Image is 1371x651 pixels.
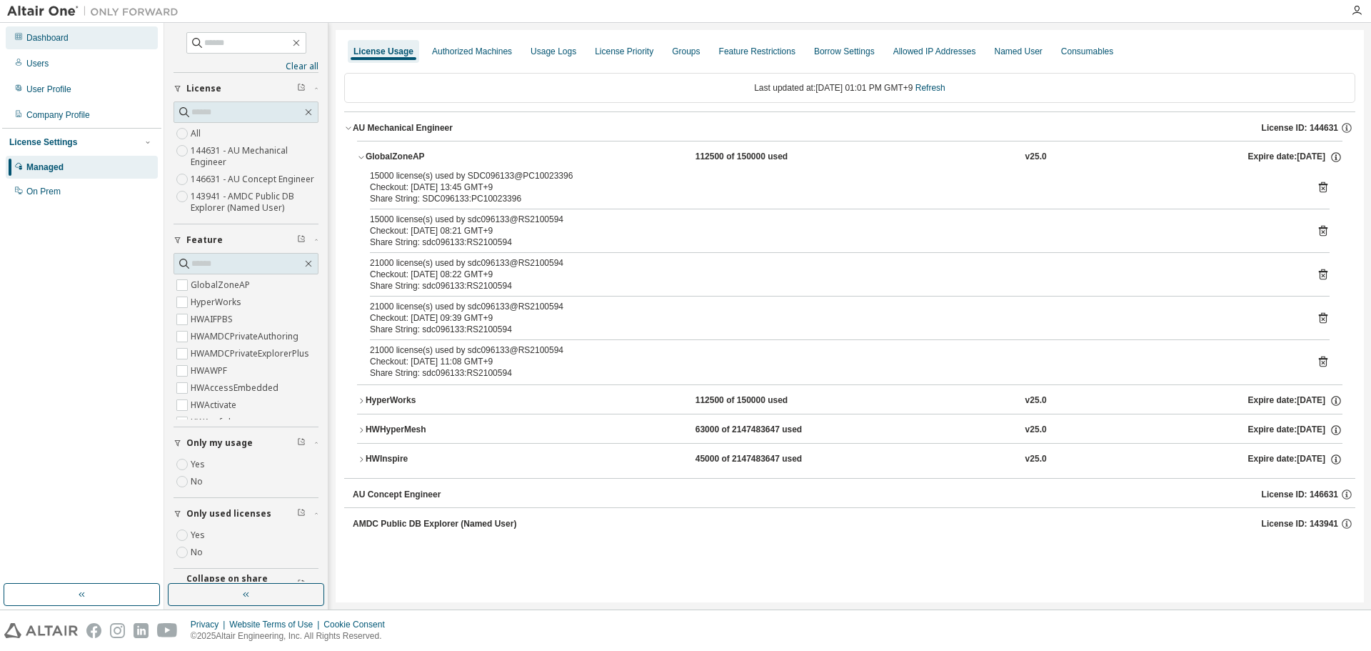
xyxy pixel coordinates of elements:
button: GlobalZoneAP112500 of 150000 usedv25.0Expire date:[DATE] [357,141,1342,173]
label: HWAMDCPrivateExplorerPlus [191,345,312,362]
div: Expire date: [DATE] [1248,151,1342,164]
div: Consumables [1061,46,1113,57]
span: Feature [186,234,223,246]
div: v25.0 [1025,453,1047,466]
div: HyperWorks [366,394,494,407]
span: Clear filter [297,234,306,246]
div: 15000 license(s) used by sdc096133@RS2100594 [370,214,1295,225]
label: GlobalZoneAP [191,277,253,294]
div: Share String: sdc096133:RS2100594 [370,324,1295,335]
label: HWAcufwh [191,414,236,431]
label: Yes [191,527,208,544]
span: Collapse on share string [186,573,297,596]
div: Share String: sdc096133:RS2100594 [370,280,1295,292]
button: License [174,73,318,104]
div: 112500 of 150000 used [695,151,824,164]
div: Expire date: [DATE] [1248,424,1342,437]
div: Allowed IP Addresses [893,46,976,57]
div: Dashboard [26,32,69,44]
div: Authorized Machines [432,46,512,57]
span: Clear filter [297,437,306,449]
div: License Usage [353,46,413,57]
button: HWInspire45000 of 2147483647 usedv25.0Expire date:[DATE] [357,444,1342,475]
div: User Profile [26,84,71,95]
div: HWHyperMesh [366,424,494,437]
div: Users [26,58,49,69]
div: Named User [994,46,1042,57]
label: HWAIFPBS [191,311,236,328]
div: License Settings [9,136,77,148]
div: v25.0 [1025,151,1047,164]
label: No [191,473,206,490]
a: Clear all [174,61,318,72]
label: 144631 - AU Mechanical Engineer [191,142,318,171]
div: Share String: sdc096133:RS2100594 [370,237,1295,248]
label: HWAWPF [191,362,230,379]
label: 143941 - AMDC Public DB Explorer (Named User) [191,188,318,217]
div: Cookie Consent [323,619,393,630]
a: Refresh [915,83,945,93]
div: Checkout: [DATE] 09:39 GMT+9 [370,312,1295,324]
button: Only my usage [174,427,318,459]
span: Clear filter [297,579,306,590]
div: AMDC Public DB Explorer (Named User) [353,518,516,530]
div: Managed [26,161,64,173]
div: Checkout: [DATE] 11:08 GMT+9 [370,356,1295,367]
div: Checkout: [DATE] 08:21 GMT+9 [370,225,1295,237]
img: linkedin.svg [134,623,149,638]
div: Company Profile [26,109,90,121]
div: 45000 of 2147483647 used [695,453,824,466]
div: 21000 license(s) used by sdc096133@RS2100594 [370,344,1295,356]
div: Usage Logs [531,46,576,57]
label: No [191,544,206,561]
span: License ID: 146631 [1262,489,1338,500]
div: Expire date: [DATE] [1248,394,1342,407]
img: Altair One [7,4,186,19]
div: 21000 license(s) used by sdc096133@RS2100594 [370,301,1295,312]
img: facebook.svg [86,623,101,638]
div: AU Concept Engineer [353,489,441,500]
span: Only my usage [186,437,253,449]
div: Last updated at: [DATE] 01:01 PM GMT+9 [344,73,1355,103]
div: v25.0 [1025,394,1047,407]
div: 63000 of 2147483647 used [695,424,824,437]
div: 15000 license(s) used by SDC096133@PC10023396 [370,170,1295,182]
button: AU Mechanical EngineerLicense ID: 144631 [344,112,1355,144]
div: Expire date: [DATE] [1248,453,1342,466]
button: Collapse on share string [174,569,318,600]
label: HWActivate [191,397,239,414]
button: Feature [174,224,318,256]
button: HyperWorks112500 of 150000 usedv25.0Expire date:[DATE] [357,385,1342,417]
p: © 2025 Altair Engineering, Inc. All Rights Reserved. [191,630,393,642]
div: HWInspire [366,453,494,466]
div: Share String: sdc096133:RS2100594 [370,367,1295,379]
button: HWHyperMesh63000 of 2147483647 usedv25.0Expire date:[DATE] [357,414,1342,446]
label: All [191,125,204,142]
div: Website Terms of Use [229,619,323,630]
div: Checkout: [DATE] 13:45 GMT+9 [370,182,1295,193]
button: AMDC Public DB Explorer (Named User)License ID: 143941 [353,508,1355,540]
button: AU Concept EngineerLicense ID: 146631 [353,479,1355,510]
div: AU Mechanical Engineer [353,122,453,134]
img: altair_logo.svg [4,623,78,638]
div: Share String: SDC096133:PC10023396 [370,193,1295,204]
span: Only used licenses [186,508,271,520]
img: youtube.svg [157,623,178,638]
div: Borrow Settings [814,46,875,57]
label: 146631 - AU Concept Engineer [191,171,317,188]
div: GlobalZoneAP [366,151,494,164]
button: Only used licenses [174,498,318,530]
span: Clear filter [297,83,306,94]
div: Groups [672,46,700,57]
div: Privacy [191,619,229,630]
div: Feature Restrictions [719,46,795,57]
div: v25.0 [1025,424,1047,437]
span: Clear filter [297,508,306,520]
div: License Priority [595,46,653,57]
div: 21000 license(s) used by sdc096133@RS2100594 [370,257,1295,269]
div: Checkout: [DATE] 08:22 GMT+9 [370,269,1295,280]
label: HyperWorks [191,294,244,311]
label: Yes [191,456,208,473]
div: 112500 of 150000 used [695,394,824,407]
span: License ID: 143941 [1262,518,1338,530]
